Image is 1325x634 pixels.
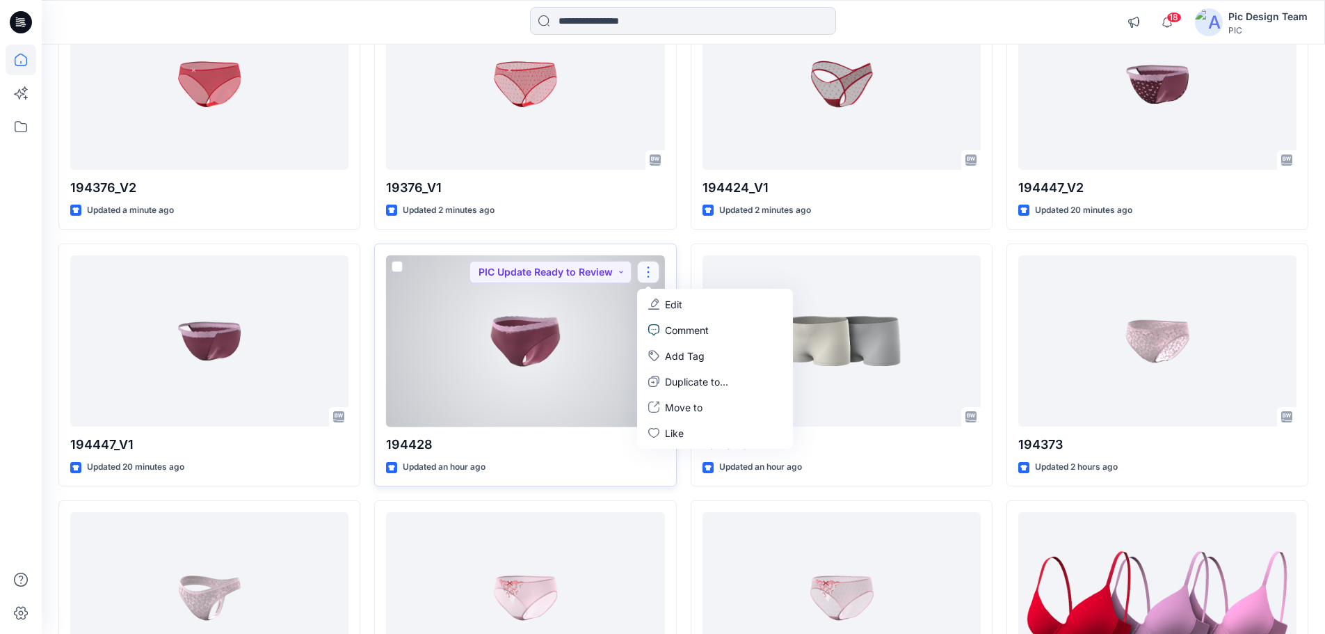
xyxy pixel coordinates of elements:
p: Updated 2 minutes ago [403,203,495,218]
p: 194428 [386,435,664,454]
p: Updated 20 minutes ago [87,460,184,475]
a: 194373 [1018,255,1296,427]
p: 19376_V1 [386,178,664,198]
button: Add Tag [640,343,790,369]
p: 194447_V1 [70,435,348,454]
div: Pic Design Team [1228,8,1308,25]
p: Move to [665,400,702,415]
p: 194373 [1018,435,1296,454]
p: Edit [665,297,682,312]
p: 194376_V2 [70,178,348,198]
p: Updated 20 minutes ago [1035,203,1132,218]
p: Updated a minute ago [87,203,174,218]
a: 194428 [386,255,664,427]
p: Updated an hour ago [719,460,802,475]
a: 194447_V1 [70,255,348,427]
p: Updated an hour ago [403,460,485,475]
a: 194349 [702,255,981,427]
p: 194447_V2 [1018,178,1296,198]
p: Updated 2 minutes ago [719,203,811,218]
span: 18 [1166,12,1182,23]
img: avatar [1195,8,1223,36]
a: Edit [640,292,790,317]
p: Duplicate to... [665,374,728,389]
p: Comment [665,323,709,338]
p: 194424_V1 [702,178,981,198]
p: Updated 2 hours ago [1035,460,1118,475]
div: PIC [1228,25,1308,35]
p: 194349 [702,435,981,454]
p: Like [665,426,684,441]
